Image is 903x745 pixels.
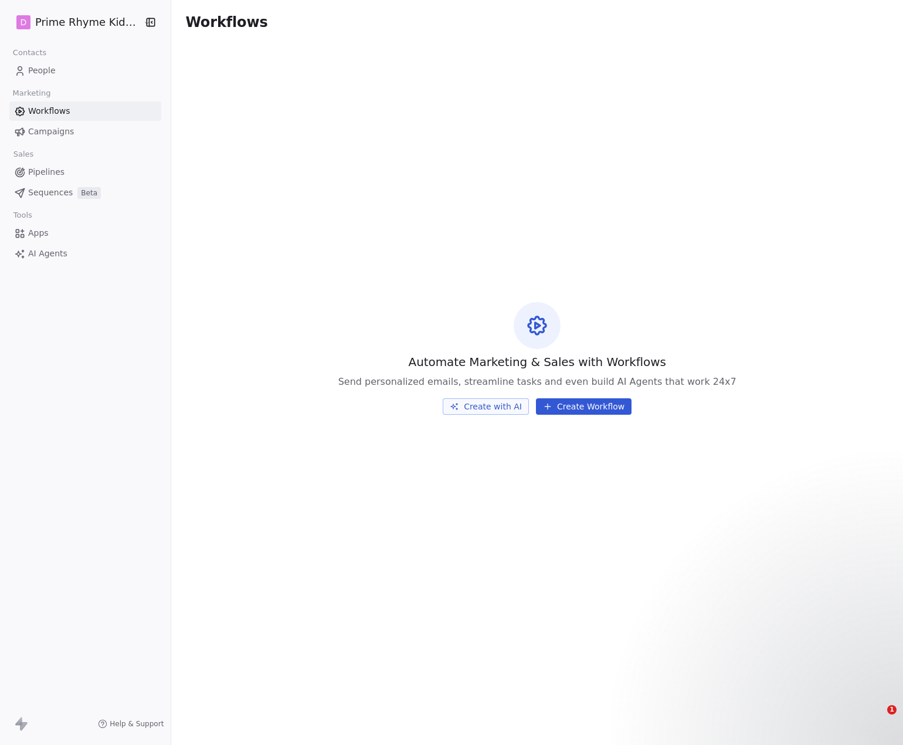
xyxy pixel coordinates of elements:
[536,398,632,415] button: Create Workflow
[28,105,70,117] span: Workflows
[8,145,39,163] span: Sales
[28,248,67,260] span: AI Agents
[21,16,27,28] span: D
[409,354,666,370] span: Automate Marketing & Sales with Workflows
[863,705,891,733] iframe: Intercom live chat
[98,719,164,729] a: Help & Support
[28,65,56,77] span: People
[28,227,49,239] span: Apps
[443,398,529,415] button: Create with AI
[28,187,73,199] span: Sequences
[110,719,164,729] span: Help & Support
[8,206,37,224] span: Tools
[9,183,161,202] a: SequencesBeta
[185,14,267,31] span: Workflows
[8,44,52,62] span: Contacts
[9,101,161,121] a: Workflows
[338,375,736,389] span: Send personalized emails, streamline tasks and even build AI Agents that work 24x7
[9,244,161,263] a: AI Agents
[14,12,135,32] button: DPrime Rhyme Kids Books
[8,84,56,102] span: Marketing
[28,126,74,138] span: Campaigns
[9,162,161,182] a: Pipelines
[9,61,161,80] a: People
[9,122,161,141] a: Campaigns
[35,15,140,30] span: Prime Rhyme Kids Books
[28,166,64,178] span: Pipelines
[77,187,101,199] span: Beta
[887,705,897,714] span: 1
[9,223,161,243] a: Apps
